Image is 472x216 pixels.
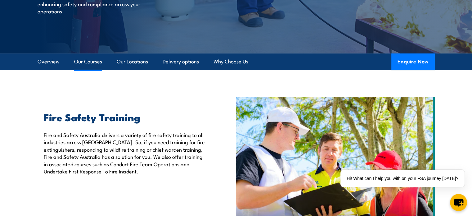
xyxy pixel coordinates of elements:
a: Our Courses [74,53,102,70]
a: Our Locations [117,53,148,70]
h2: Fire Safety Training [44,113,208,121]
a: Why Choose Us [214,53,248,70]
p: Fire and Safety Australia delivers a variety of fire safety training to all industries across [GE... [44,131,208,175]
a: Overview [38,53,60,70]
button: chat-button [450,194,467,211]
div: Hi! What can I help you with on your FSA journey [DATE]? [340,170,465,187]
a: Delivery options [163,53,199,70]
button: Enquire Now [391,53,435,70]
